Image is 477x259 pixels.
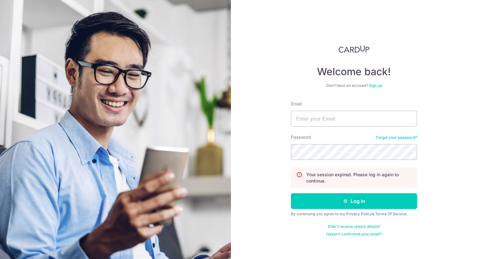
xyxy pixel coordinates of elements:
h4: Welcome back! [291,65,417,78]
a: Forgot your password? [376,135,417,140]
p: Your session expired. Please log in again to continue. [306,172,412,184]
img: CardUp Logo [339,45,369,53]
a: Didn't receive unlock details? [328,224,380,229]
input: Enter your Email [291,111,417,127]
div: Don’t have an account? [291,83,417,88]
a: Privacy Policy [346,211,372,216]
label: Password [291,134,311,140]
a: Haven't confirmed your email? [326,232,382,237]
label: Email [291,101,302,107]
a: Terms Of Service [375,211,407,216]
button: Log in [291,193,417,209]
a: Sign up [369,83,382,88]
div: By continuing you agree to our & [291,211,417,217]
